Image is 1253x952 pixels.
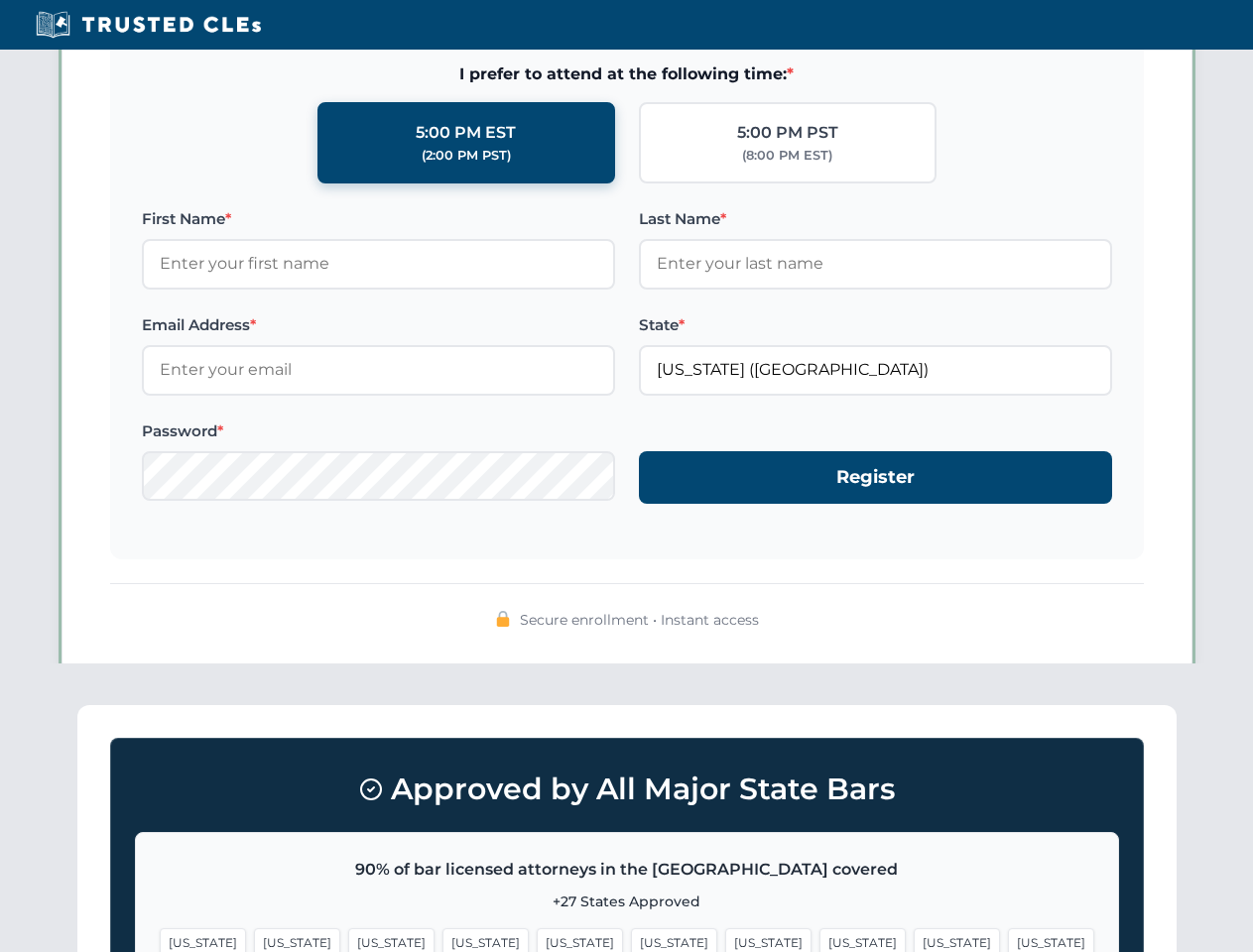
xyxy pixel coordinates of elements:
[639,239,1112,289] input: Enter your last name
[142,345,615,395] input: Enter your email
[742,146,832,166] div: (8:00 PM EST)
[160,891,1094,912] p: +27 States Approved
[737,120,838,146] div: 5:00 PM PST
[142,239,615,289] input: Enter your first name
[142,61,1112,87] span: I prefer to attend at the following time:
[422,146,511,166] div: (2:00 PM PST)
[142,419,615,443] label: Password
[30,10,267,40] img: Trusted CLEs
[639,451,1112,504] button: Register
[142,313,615,337] label: Email Address
[495,611,511,627] img: 🔒
[135,763,1119,816] h3: Approved by All Major State Bars
[160,857,1094,883] p: 90% of bar licensed attorneys in the [GEOGRAPHIC_DATA] covered
[142,207,615,231] label: First Name
[639,207,1112,231] label: Last Name
[520,609,759,631] span: Secure enrollment • Instant access
[416,120,516,146] div: 5:00 PM EST
[639,313,1112,337] label: State
[639,345,1112,395] input: Florida (FL)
